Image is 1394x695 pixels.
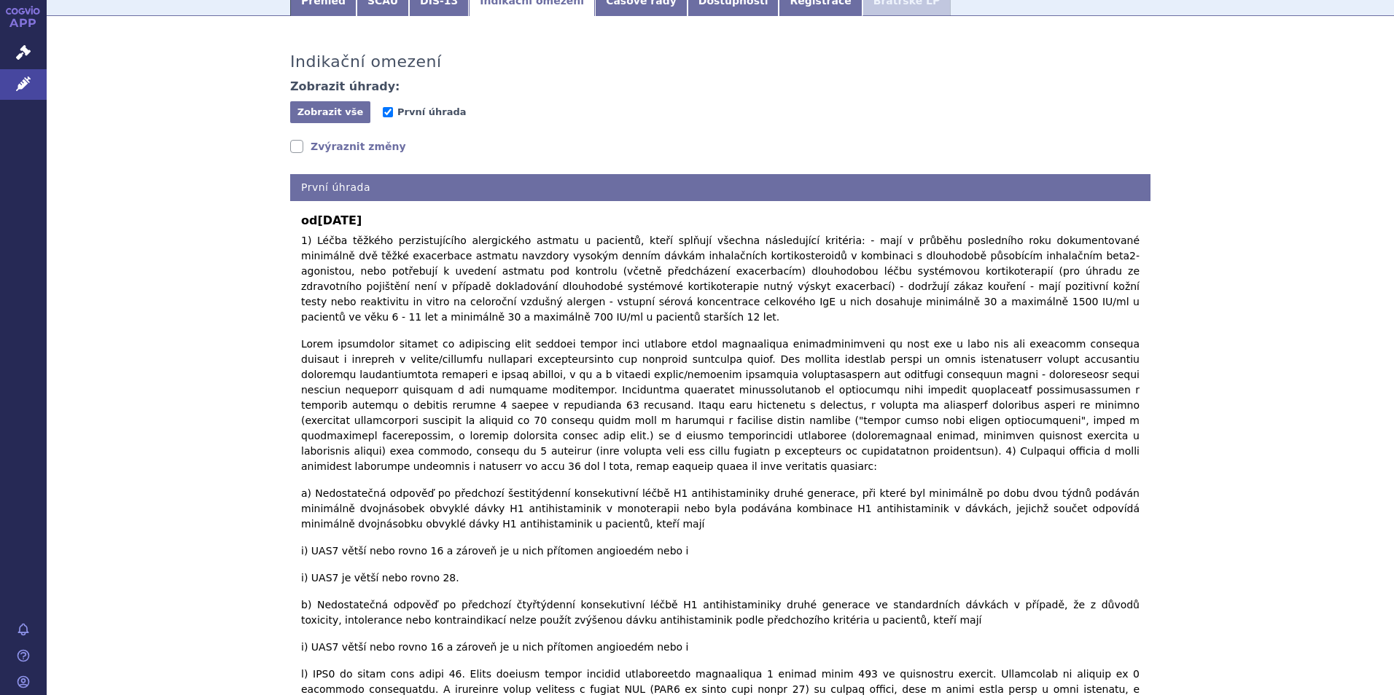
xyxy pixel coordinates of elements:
button: Zobrazit vše [290,101,370,123]
input: První úhrada [383,107,393,117]
span: [DATE] [317,213,362,227]
h4: První úhrada [290,174,1150,201]
span: Zobrazit vše [297,106,364,117]
b: od [301,212,1140,229]
h4: Zobrazit úhrady: [290,79,400,94]
span: První úhrada [397,106,466,117]
h3: Indikační omezení [290,52,442,71]
a: Zvýraznit změny [290,139,406,154]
